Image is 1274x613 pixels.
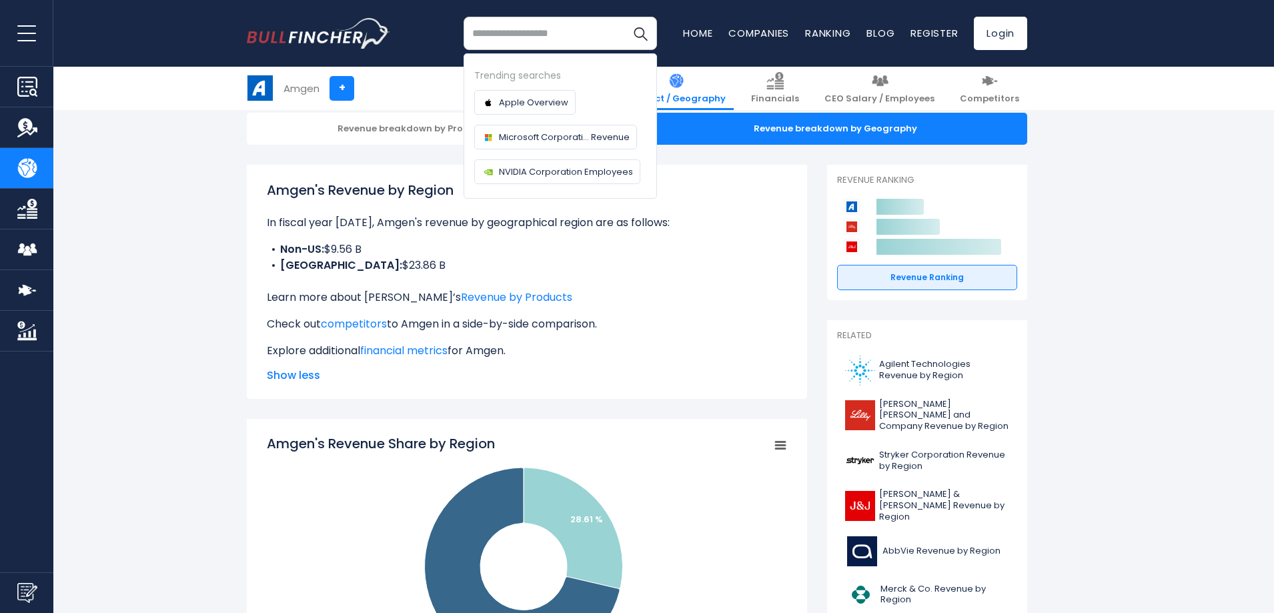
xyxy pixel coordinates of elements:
[882,546,1001,557] span: AbbVie Revenue by Region
[499,95,568,109] span: Apple Overview
[728,26,789,40] a: Companies
[267,434,495,453] tspan: Amgen's Revenue Share by Region
[960,93,1019,105] span: Competitors
[283,81,320,96] div: Amgen
[845,491,875,521] img: JNJ logo
[845,580,876,610] img: MRK logo
[837,175,1017,186] p: Revenue Ranking
[482,131,495,144] img: Company logo
[824,93,934,105] span: CEO Salary / Employees
[247,75,273,101] img: AMGN logo
[845,536,878,566] img: ABBV logo
[837,396,1017,436] a: [PERSON_NAME] [PERSON_NAME] and Company Revenue by Region
[499,165,633,179] span: NVIDIA Corporation Employees
[474,125,637,149] a: Microsoft Corporati... Revenue
[247,18,390,49] img: bullfincher logo
[952,67,1027,110] a: Competitors
[570,513,603,526] text: 28.61 %
[321,316,387,332] a: competitors
[267,343,787,359] p: Explore additional for Amgen.
[482,96,495,109] img: Company logo
[461,289,572,305] a: Revenue by Products
[974,17,1027,50] a: Login
[330,76,354,101] a: +
[837,330,1017,342] p: Related
[879,489,1009,523] span: [PERSON_NAME] & [PERSON_NAME] Revenue by Region
[845,400,875,430] img: LLY logo
[816,67,942,110] a: CEO Salary / Employees
[267,241,787,257] li: $9.56 B
[845,356,875,386] img: A logo
[247,113,630,145] div: Revenue breakdown by Products & Services
[837,486,1017,526] a: [PERSON_NAME] & [PERSON_NAME] Revenue by Region
[837,442,1017,479] a: Stryker Corporation Revenue by Region
[267,316,787,332] p: Check out to Amgen in a side-by-side comparison.
[499,130,630,144] span: Microsoft Corporati... Revenue
[743,67,807,110] a: Financials
[879,359,1009,382] span: Agilent Technologies Revenue by Region
[267,257,787,273] li: $23.86 B
[267,368,787,384] span: Show less
[619,67,734,110] a: Product / Geography
[805,26,850,40] a: Ranking
[837,533,1017,570] a: AbbVie Revenue by Region
[474,68,646,83] div: Trending searches
[280,241,324,257] b: Non-US:
[844,239,860,255] img: Johnson & Johnson competitors logo
[879,399,1009,433] span: [PERSON_NAME] [PERSON_NAME] and Company Revenue by Region
[624,17,657,50] button: Search
[267,289,787,305] p: Learn more about [PERSON_NAME]’s
[880,584,1009,606] span: Merck & Co. Revenue by Region
[837,576,1017,613] a: Merck & Co. Revenue by Region
[280,257,402,273] b: [GEOGRAPHIC_DATA]:
[683,26,712,40] a: Home
[751,93,799,105] span: Financials
[837,352,1017,389] a: Agilent Technologies Revenue by Region
[474,159,640,184] a: NVIDIA Corporation Employees
[247,18,390,49] a: Go to homepage
[267,180,787,200] h1: Amgen's Revenue by Region
[360,343,448,358] a: financial metrics
[844,199,860,215] img: Amgen competitors logo
[910,26,958,40] a: Register
[879,450,1009,472] span: Stryker Corporation Revenue by Region
[267,215,787,231] p: In fiscal year [DATE], Amgen's revenue by geographical region are as follows:
[866,26,894,40] a: Blog
[474,90,576,115] a: Apple Overview
[844,219,860,235] img: Eli Lilly and Company competitors logo
[837,265,1017,290] a: Revenue Ranking
[627,93,726,105] span: Product / Geography
[644,113,1027,145] div: Revenue breakdown by Geography
[482,165,495,179] img: Company logo
[845,446,875,476] img: SYK logo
